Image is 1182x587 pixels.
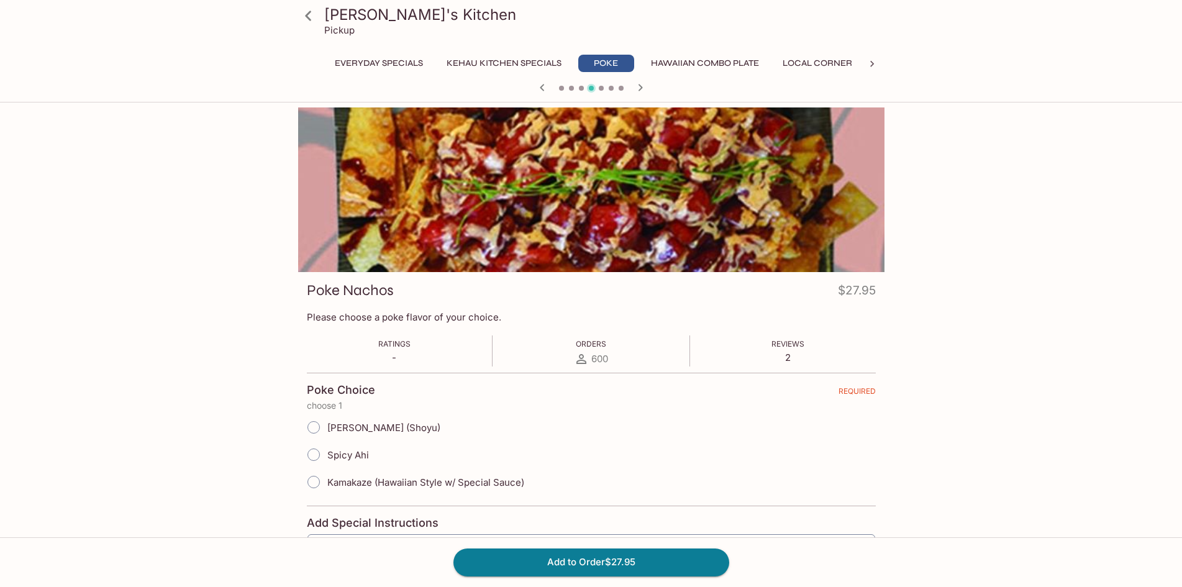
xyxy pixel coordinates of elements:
[324,5,880,24] h3: [PERSON_NAME]'s Kitchen
[771,339,804,348] span: Reviews
[327,422,440,434] span: [PERSON_NAME] (Shoyu)
[328,55,430,72] button: Everyday Specials
[776,55,859,72] button: Local Corner
[591,353,608,365] span: 600
[839,386,876,401] span: REQUIRED
[644,55,766,72] button: Hawaiian Combo Plate
[771,352,804,363] p: 2
[838,281,876,305] h4: $27.95
[307,401,876,411] p: choose 1
[298,107,884,272] div: Poke Nachos
[327,476,524,488] span: Kamakaze (Hawaiian Style w/ Special Sauce)
[378,352,411,363] p: -
[324,24,355,36] p: Pickup
[440,55,568,72] button: Kehau Kitchen Specials
[307,281,394,300] h3: Poke Nachos
[307,311,876,323] p: Please choose a poke flavor of your choice.
[307,383,375,397] h4: Poke Choice
[327,449,369,461] span: Spicy Ahi
[453,548,729,576] button: Add to Order$27.95
[378,339,411,348] span: Ratings
[576,339,606,348] span: Orders
[307,516,876,530] h4: Add Special Instructions
[578,55,634,72] button: Poke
